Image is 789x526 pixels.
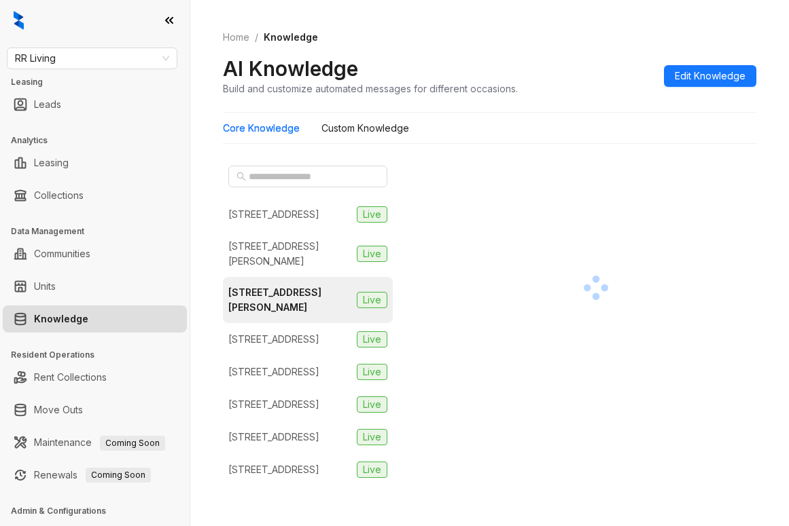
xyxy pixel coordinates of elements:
a: Home [220,30,252,45]
li: Leasing [3,149,187,176]
li: Collections [3,182,187,209]
span: search [236,172,246,181]
a: Collections [34,182,84,209]
span: Live [357,206,387,223]
li: Leads [3,91,187,118]
h3: Resident Operations [11,349,190,361]
li: Knowledge [3,305,187,333]
span: Knowledge [264,31,318,43]
div: [STREET_ADDRESS] [228,397,319,412]
span: Live [357,331,387,347]
h3: Leasing [11,76,190,88]
span: Live [357,364,387,380]
div: [STREET_ADDRESS] [228,462,319,477]
h3: Data Management [11,225,190,238]
span: Coming Soon [86,468,151,483]
div: [STREET_ADDRESS] [228,332,319,347]
li: Rent Collections [3,364,187,391]
a: Leads [34,91,61,118]
li: Move Outs [3,396,187,424]
h2: AI Knowledge [223,56,358,81]
div: Custom Knowledge [321,121,409,136]
span: Edit Knowledge [675,69,746,83]
a: Move Outs [34,396,83,424]
span: Live [357,429,387,445]
li: Units [3,273,187,300]
a: Leasing [34,149,69,176]
div: [STREET_ADDRESS] [228,430,319,445]
a: Units [34,273,56,300]
h3: Analytics [11,134,190,147]
button: Edit Knowledge [664,65,756,87]
span: Live [357,292,387,308]
li: Communities [3,240,187,267]
a: RenewalsComing Soon [34,462,151,489]
a: Knowledge [34,305,88,333]
li: / [255,30,258,45]
span: Live [357,462,387,478]
div: Core Knowledge [223,121,300,136]
li: Maintenance [3,429,187,456]
span: RR Living [15,48,169,69]
div: Build and customize automated messages for different occasions. [223,81,518,96]
a: Rent Collections [34,364,107,391]
div: [STREET_ADDRESS][PERSON_NAME] [228,285,351,315]
li: Renewals [3,462,187,489]
span: Live [357,396,387,413]
div: [STREET_ADDRESS] [228,207,319,222]
div: [STREET_ADDRESS][PERSON_NAME] [228,239,351,269]
a: Communities [34,240,90,267]
img: logo [14,11,24,30]
span: Live [357,246,387,262]
h3: Admin & Configurations [11,505,190,517]
div: [STREET_ADDRESS] [228,364,319,379]
span: Coming Soon [100,436,165,451]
